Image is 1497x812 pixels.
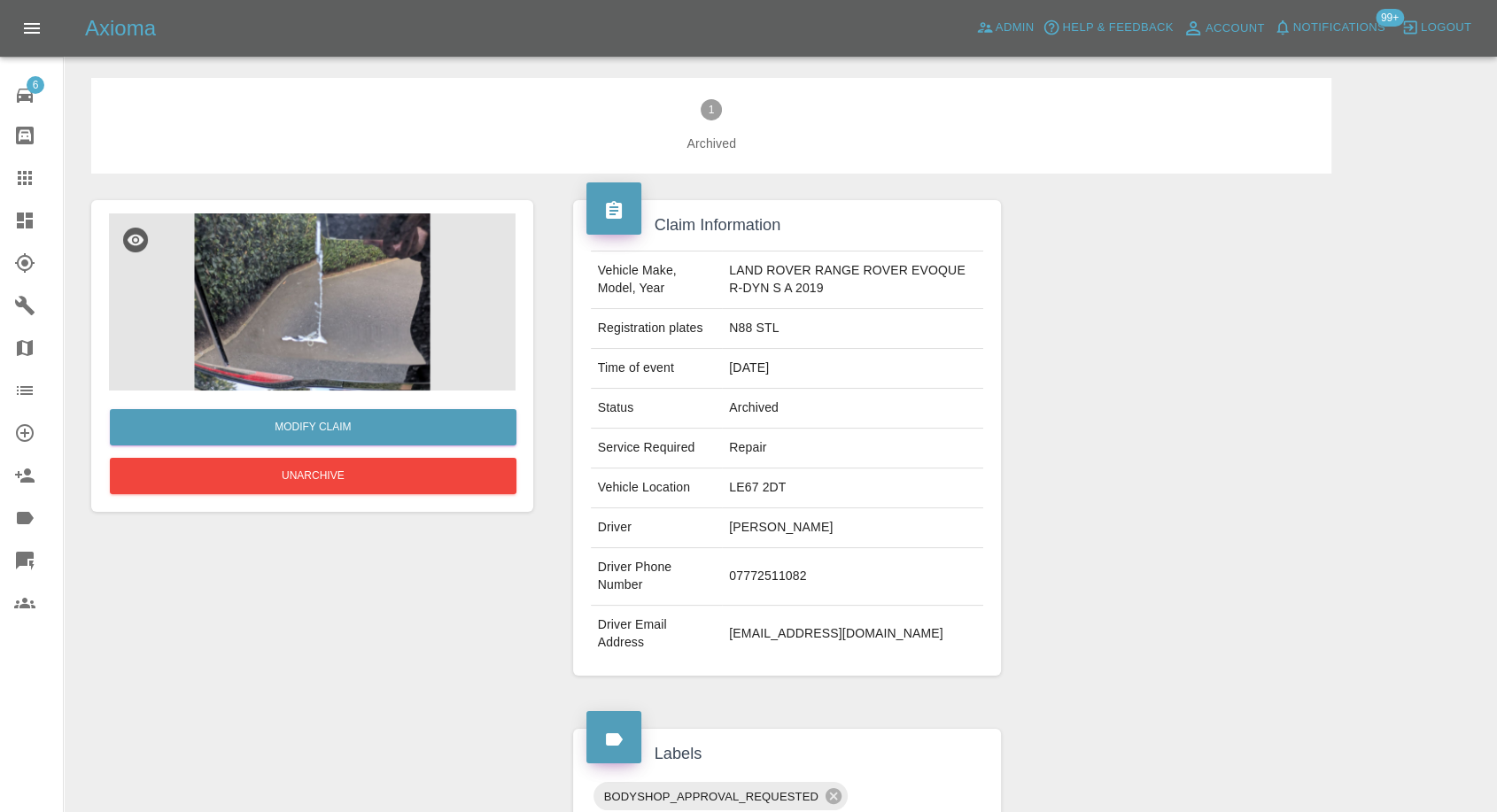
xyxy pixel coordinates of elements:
[1038,14,1177,42] button: Help & Feedback
[1062,18,1173,38] span: Help & Feedback
[591,251,723,309] td: Vehicle Make, Model, Year
[593,786,829,807] span: BODYSHOP_APPROVAL_REQUESTED
[591,389,723,429] td: Status
[591,508,723,548] td: Driver
[586,742,989,766] h4: Labels
[1293,18,1385,38] span: Notifications
[591,349,723,389] td: Time of event
[120,135,1303,152] span: Archived
[586,213,989,237] h4: Claim Information
[722,606,983,662] td: [EMAIL_ADDRESS][DOMAIN_NAME]
[591,429,723,468] td: Service Required
[722,309,983,349] td: N88 STL
[1269,14,1390,42] button: Notifications
[591,606,723,662] td: Driver Email Address
[709,104,715,116] text: 1
[722,548,983,606] td: 07772511082
[110,458,516,494] button: Unarchive
[1206,19,1265,39] span: Account
[1178,14,1269,43] a: Account
[11,7,53,50] button: Open drawer
[996,18,1035,38] span: Admin
[1397,14,1476,42] button: Logout
[109,213,516,391] img: 5ef4ad29-476e-46a8-b528-721397fa1179
[722,389,983,429] td: Archived
[110,409,516,445] a: Modify Claim
[1421,18,1471,38] span: Logout
[722,468,983,508] td: LE67 2DT
[591,468,723,508] td: Vehicle Location
[972,14,1039,42] a: Admin
[1376,9,1404,27] span: 99+
[722,349,983,389] td: [DATE]
[591,548,723,606] td: Driver Phone Number
[27,76,44,94] span: 6
[591,309,723,349] td: Registration plates
[722,251,983,309] td: LAND ROVER RANGE ROVER EVOQUE R-DYN S A 2019
[722,429,983,468] td: Repair
[593,782,848,810] div: BODYSHOP_APPROVAL_REQUESTED
[722,508,983,548] td: [PERSON_NAME]
[85,14,156,43] h5: Axioma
